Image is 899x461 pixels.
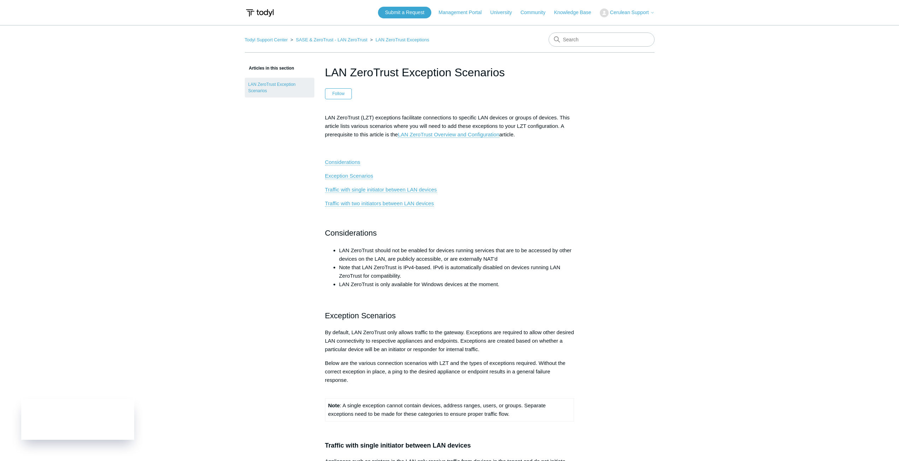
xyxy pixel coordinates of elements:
li: Note that LAN ZeroTrust is IPv4-based. IPv6 is automatically disabled on devices running LAN Zero... [339,263,574,280]
li: LAN ZeroTrust Exceptions [369,37,429,42]
p: By default, LAN ZeroTrust only allows traffic to the gateway. Exceptions are required to allow ot... [325,328,574,354]
p: LAN ZeroTrust (LZT) exceptions facilitate connections to specific LAN devices or groups of device... [325,113,574,139]
a: SASE & ZeroTrust - LAN ZeroTrust [296,37,367,42]
li: Todyl Support Center [245,37,289,42]
a: Community [520,9,552,16]
a: Submit a Request [378,7,431,18]
a: LAN ZeroTrust Overview and Configuration [398,131,499,138]
h2: Considerations [325,227,574,239]
iframe: Todyl Status [21,399,134,440]
a: LAN ZeroTrust Exceptions [375,37,429,42]
input: Search [549,32,655,47]
a: University [490,9,519,16]
a: Considerations [325,159,360,165]
h3: Traffic with single initiator between LAN devices [325,441,574,451]
img: Todyl Support Center Help Center home page [245,6,275,19]
p: Below are the various connection scenarios with LZT and the types of exceptions required. Without... [325,359,574,393]
li: LAN ZeroTrust should not be enabled for devices running services that are to be accessed by other... [339,246,574,263]
button: Cerulean Support [600,8,655,17]
strong: Note [328,402,340,408]
a: Knowledge Base [554,9,598,16]
button: Follow Article [325,88,352,99]
li: SASE & ZeroTrust - LAN ZeroTrust [289,37,369,42]
a: Exception Scenarios [325,173,373,179]
span: Cerulean Support [610,10,649,15]
a: Traffic with single initiator between LAN devices [325,187,437,193]
li: LAN ZeroTrust is only available for Windows devices at the moment. [339,280,574,289]
a: Management Portal [438,9,489,16]
td: : A single exception cannot contain devices, address ranges, users, or groups. Separate exception... [325,398,574,421]
h1: LAN ZeroTrust Exception Scenarios [325,64,574,81]
h2: Exception Scenarios [325,309,574,322]
a: Todyl Support Center [245,37,288,42]
span: Articles in this section [245,66,294,71]
a: LAN ZeroTrust Exception Scenarios [245,78,314,97]
a: Traffic with two initiators between LAN devices [325,200,434,207]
